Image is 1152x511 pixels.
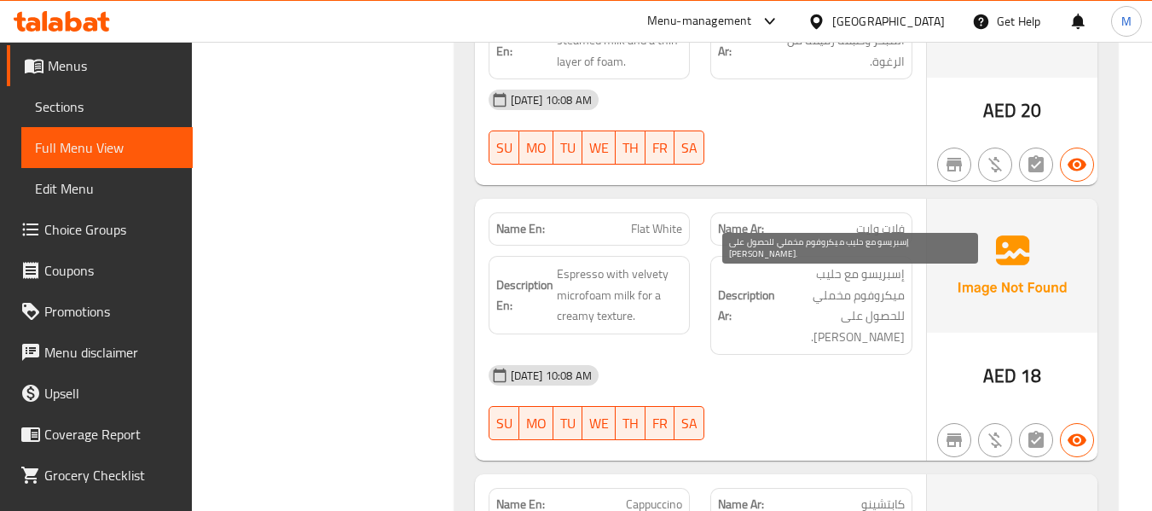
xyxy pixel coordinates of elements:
strong: Description En: [496,20,553,61]
span: 18 [1021,359,1041,392]
span: MO [526,136,547,160]
div: [GEOGRAPHIC_DATA] [832,12,945,31]
span: Edit Menu [35,178,179,199]
button: SA [674,406,704,440]
button: TU [553,131,582,165]
a: Upsell [7,373,193,414]
strong: Name Ar: [718,220,764,238]
button: TH [616,131,645,165]
button: Available [1060,148,1094,182]
a: Choice Groups [7,209,193,250]
button: SU [489,406,519,440]
span: SU [496,411,512,436]
span: Coupons [44,260,179,281]
a: Edit Menu [21,168,193,209]
span: MO [526,411,547,436]
button: SU [489,131,519,165]
strong: Description Ar: [718,285,775,327]
span: 20 [1021,94,1041,127]
span: TU [560,136,576,160]
button: TU [553,406,582,440]
span: TH [622,411,639,436]
span: Menus [48,55,179,76]
span: TU [560,411,576,436]
span: Espresso with velvety microfoam milk for a creamy texture. [557,264,683,327]
button: FR [645,406,674,440]
strong: Description Ar: [718,20,775,61]
a: Menus [7,45,193,86]
span: WE [589,411,609,436]
span: Grocery Checklist [44,465,179,485]
button: MO [519,406,553,440]
button: MO [519,131,553,165]
a: Coupons [7,250,193,291]
a: Sections [21,86,193,127]
span: Promotions [44,301,179,322]
span: [DATE] 10:08 AM [504,368,599,384]
span: FR [652,411,668,436]
span: AED [983,94,1016,127]
span: Coverage Report [44,424,179,444]
a: Coverage Report [7,414,193,455]
span: TH [622,136,639,160]
span: SU [496,136,512,160]
span: Upsell [44,383,179,404]
div: Menu-management [647,11,752,32]
a: Grocery Checklist [7,455,193,496]
span: فلات وايت [856,220,905,238]
button: TH [616,406,645,440]
a: Menu disclaimer [7,332,193,373]
span: Flat White [631,220,682,238]
button: Purchased item [978,423,1012,457]
span: Full Menu View [35,137,179,158]
span: إسبريسو مع حليب ميكروفوم مخملي للحصول على [PERSON_NAME]. [779,264,905,347]
button: Not has choices [1019,423,1053,457]
a: Promotions [7,291,193,332]
span: Sections [35,96,179,117]
button: FR [645,131,674,165]
button: Not has choices [1019,148,1053,182]
span: Choice Groups [44,219,179,240]
span: WE [589,136,609,160]
span: SA [681,411,698,436]
span: Menu disclaimer [44,342,179,363]
span: [DATE] 10:08 AM [504,92,599,108]
span: AED [983,359,1016,392]
span: SA [681,136,698,160]
img: Ae5nvW7+0k+MAAAAAElFTkSuQmCC [927,199,1097,332]
strong: Name En: [496,220,545,238]
button: WE [582,406,616,440]
button: Not branch specific item [937,423,971,457]
button: WE [582,131,616,165]
span: FR [652,136,668,160]
span: M [1121,12,1132,31]
strong: Description En: [496,275,553,316]
button: Purchased item [978,148,1012,182]
a: Full Menu View [21,127,193,168]
button: Not branch specific item [937,148,971,182]
button: SA [674,131,704,165]
button: Available [1060,423,1094,457]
